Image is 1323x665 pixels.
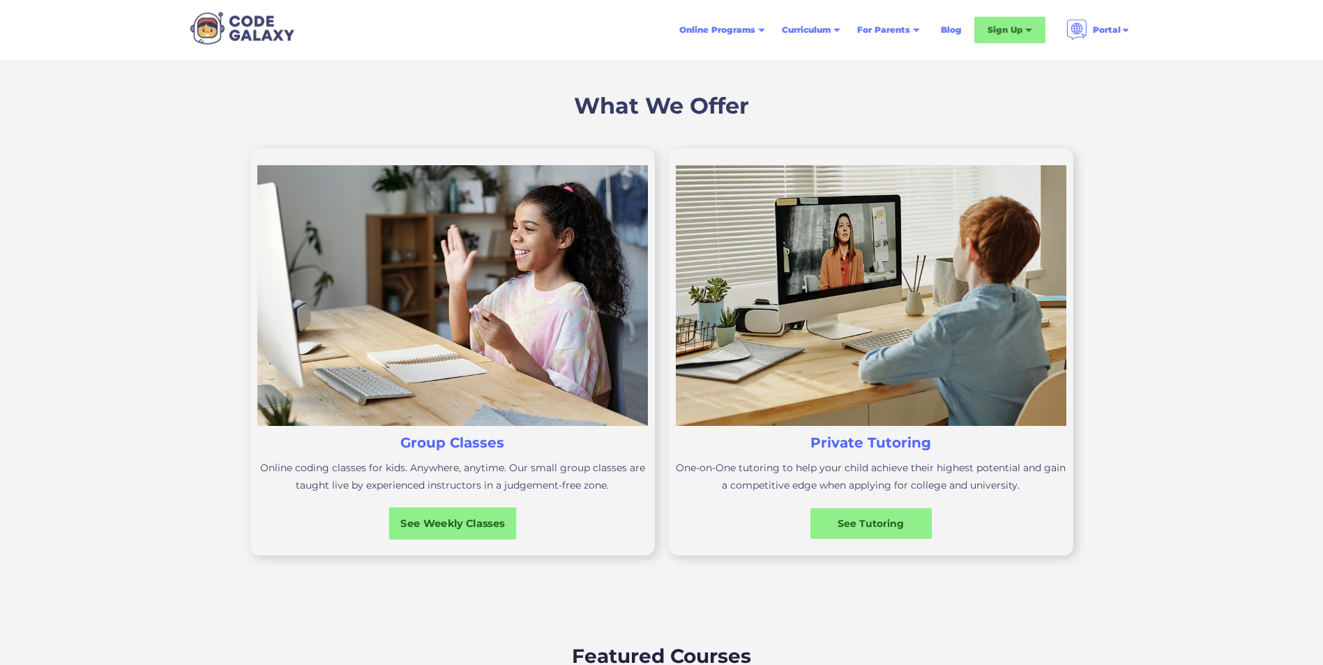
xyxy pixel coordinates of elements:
div: Curriculum [782,23,831,37]
h3: Group Classes [400,433,504,452]
div: Online Programs [679,23,755,37]
a: See Weekly Classes [388,507,516,540]
div: See Weekly Classes [388,516,516,530]
div: Sign Up [974,17,1045,43]
h3: Private Tutoring [810,433,931,452]
div: Online Programs [671,17,773,43]
div: Curriculum [773,17,849,43]
div: Portal [1093,23,1121,37]
a: See Tutoring [810,508,932,539]
div: See Tutoring [810,517,932,530]
a: Blog [932,17,970,43]
div: For Parents [857,23,910,37]
div: Portal [1058,14,1139,46]
p: Online coding classes for kids. Anywhere, anytime. Our small group classes are taught live by exp... [257,459,648,494]
div: Sign Up [988,23,1022,37]
div: For Parents [849,17,928,43]
p: One-on-One tutoring to help your child achieve their highest potential and gain a competitive edg... [676,459,1066,494]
